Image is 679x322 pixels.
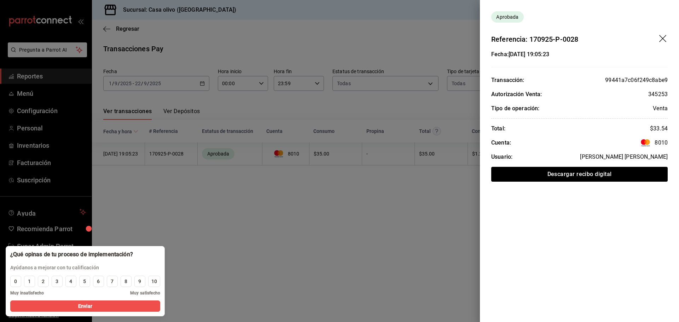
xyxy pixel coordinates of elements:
div: Referencia: 170925-P-0028 [491,34,578,45]
span: Muy insatisfecho [10,290,44,296]
div: 7 [111,278,114,285]
div: Total: [491,124,505,133]
div: Fecha: [DATE] 19:05:23 [491,50,549,59]
div: 99441a7c06f249c8abe9 [605,76,668,84]
div: 10 [151,278,157,285]
div: 0 [14,278,17,285]
span: Muy satisfecho [130,290,160,296]
span: Enviar [78,303,93,310]
div: 9 [138,278,141,285]
span: $ 33.54 [650,125,668,132]
div: 8 [124,278,127,285]
div: 2 [42,278,45,285]
button: Descargar recibo digital [491,167,668,182]
div: 3 [56,278,58,285]
span: 8010 [639,139,668,147]
div: Cuenta: [491,139,511,147]
div: Transacciones cobradas de manera exitosa. [491,11,524,23]
div: Tipo de operación: [491,104,539,113]
div: 6 [97,278,100,285]
p: Ayúdanos a mejorar con tu calificación [10,264,133,271]
span: Aprobada [493,13,521,21]
div: 345253 [648,90,668,99]
div: ¿Qué opinas de tu proceso de implementación? [10,251,133,258]
button: drag [659,35,668,43]
div: 1 [28,278,31,285]
div: Autorización Venta: [491,90,542,99]
div: 4 [69,278,72,285]
div: 5 [83,278,86,285]
div: Venta [653,104,668,113]
div: Transacción: [491,76,524,84]
div: [PERSON_NAME] [PERSON_NAME] [580,153,668,161]
div: Usuario: [491,153,512,161]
